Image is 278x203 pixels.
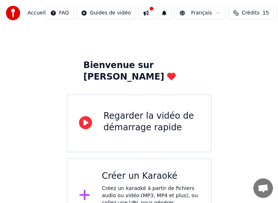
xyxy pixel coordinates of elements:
span: 15 [262,9,269,17]
span: Accueil [28,9,46,17]
div: Bienvenue sur [PERSON_NAME] [83,60,195,83]
img: youka [6,6,20,20]
button: Crédits15 [228,7,274,20]
button: FAQ [46,7,74,20]
div: Regarder la vidéo de démarrage rapide [104,110,199,134]
a: Ouvrir le chat [253,178,273,198]
div: Créer un Karaoké [102,170,199,182]
nav: breadcrumb [28,9,46,17]
span: Crédits [242,9,260,17]
button: Guides de vidéo [76,7,136,20]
